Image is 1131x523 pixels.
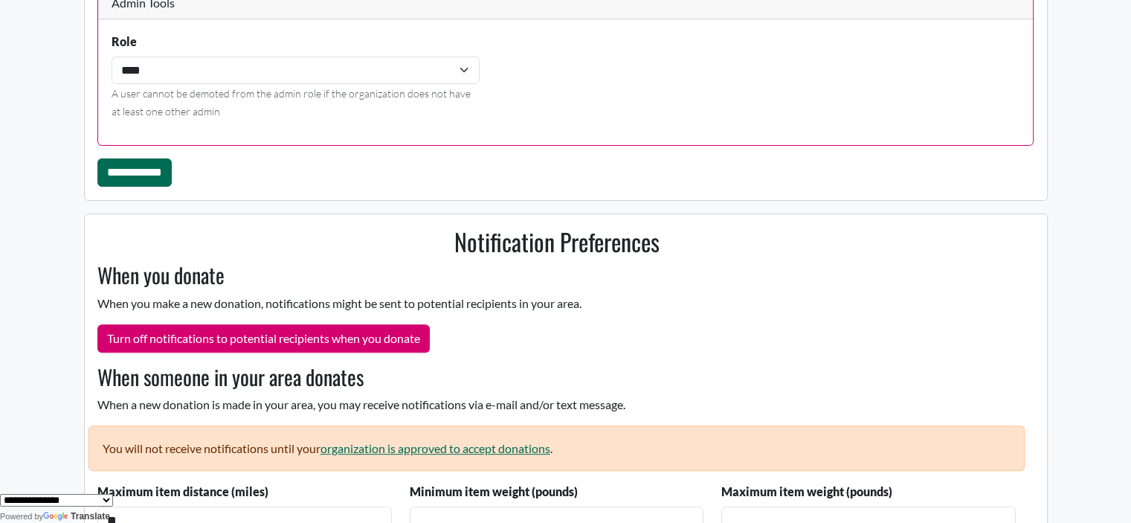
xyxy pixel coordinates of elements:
p: You will not receive notifications until your . [88,426,1025,471]
a: organization is approved to accept donations [320,441,550,455]
label: Maximum item distance (miles) [97,483,268,501]
img: Google Translate [43,512,71,522]
p: When you make a new donation, notifications might be sent to potential recipients in your area. [88,295,1025,312]
label: Role [112,33,137,51]
small: A user cannot be demoted from the admin role if the organization does not have at least one other... [112,87,471,118]
h3: When someone in your area donates [88,365,1025,390]
label: Maximum item weight (pounds) [721,483,892,501]
a: Translate [43,511,110,522]
button: Turn off notifications to potential recipients when you donate [97,324,430,353]
p: When a new donation is made in your area, you may receive notifications via e-mail and/or text me... [88,396,1025,414]
h3: When you donate [88,263,1025,288]
h2: Notification Preferences [88,228,1025,256]
label: Minimum item weight (pounds) [410,483,578,501]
